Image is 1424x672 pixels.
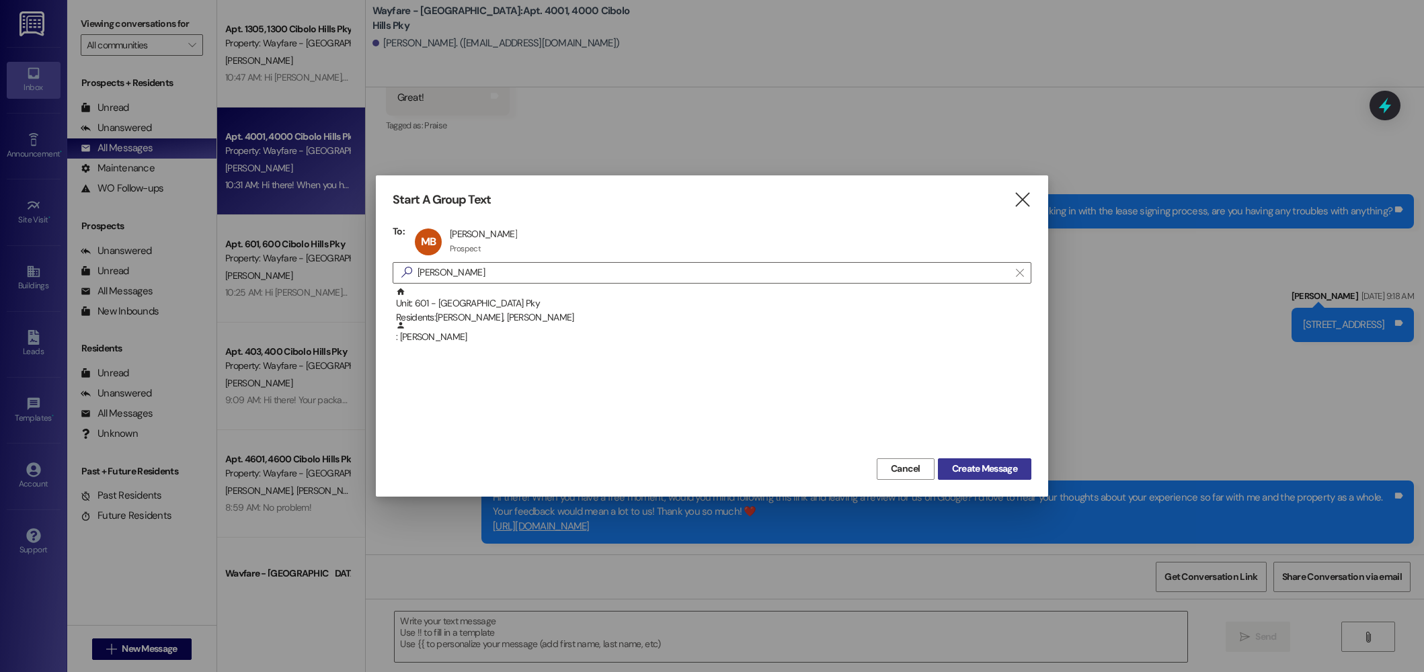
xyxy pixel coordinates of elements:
i:  [396,265,418,280]
span: Create Message [952,462,1017,476]
h3: Start A Group Text [393,192,491,208]
span: Cancel [891,462,920,476]
div: Unit: 601 - [GEOGRAPHIC_DATA] PkyResidents:[PERSON_NAME], [PERSON_NAME] [393,287,1031,321]
div: Residents: [PERSON_NAME], [PERSON_NAME] [396,310,1031,325]
div: Prospect [450,243,481,254]
div: Unit: 601 - [GEOGRAPHIC_DATA] Pky [396,287,1031,325]
button: Cancel [877,458,935,480]
div: : [PERSON_NAME] [393,321,1031,354]
span: MB [421,235,436,249]
button: Create Message [938,458,1031,480]
i:  [1013,193,1031,207]
h3: To: [393,225,405,237]
i:  [1016,267,1023,278]
div: [PERSON_NAME] [450,228,517,240]
input: Search for any contact or apartment [418,263,1009,282]
div: : [PERSON_NAME] [396,321,1031,344]
button: Clear text [1009,263,1031,283]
